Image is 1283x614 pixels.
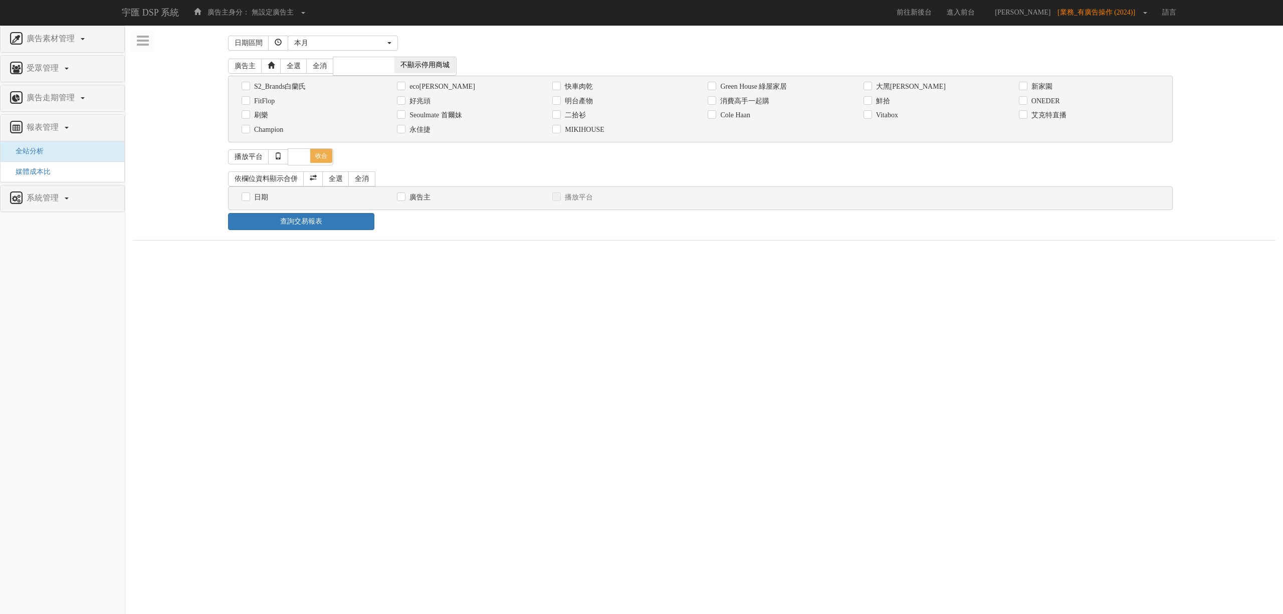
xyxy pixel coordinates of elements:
[407,82,475,92] label: eco[PERSON_NAME]
[407,192,431,202] label: 廣告主
[252,96,275,106] label: FitFlop
[718,96,769,106] label: 消費高手一起購
[8,147,44,155] a: 全站分析
[252,9,294,16] span: 無設定廣告主
[8,90,117,106] a: 廣告走期管理
[8,168,51,175] a: 媒體成本比
[228,213,374,230] a: 查詢交易報表
[562,192,593,202] label: 播放平台
[1057,9,1140,16] span: [業務_有廣告操作 (2024)]
[874,96,890,106] label: 鮮拾
[252,82,306,92] label: S2_Brands白蘭氏
[322,171,349,186] a: 全選
[8,31,117,47] a: 廣告素材管理
[288,36,398,51] button: 本月
[718,110,750,120] label: Cole Haan
[8,120,117,136] a: 報表管理
[874,110,898,120] label: Vitabox
[310,149,332,163] span: 收合
[394,57,456,73] span: 不顯示停用商城
[280,59,307,74] a: 全選
[407,125,431,135] label: 永佳捷
[1029,110,1066,120] label: 艾克特直播
[348,171,375,186] a: 全消
[874,82,946,92] label: 大黑[PERSON_NAME]
[718,82,787,92] label: Green House 綠屋家居
[24,93,80,102] span: 廣告走期管理
[252,110,268,120] label: 刷樂
[1029,82,1052,92] label: 新家園
[407,96,431,106] label: 好兆頭
[252,192,268,202] label: 日期
[24,193,64,202] span: 系統管理
[24,64,64,72] span: 受眾管理
[294,38,385,48] div: 本月
[207,9,250,16] span: 廣告主身分：
[24,123,64,131] span: 報表管理
[24,34,80,43] span: 廣告素材管理
[990,9,1055,16] span: [PERSON_NAME]
[562,125,604,135] label: MIKIHOUSE
[562,110,586,120] label: 二拾衫
[252,125,283,135] label: Champion
[8,190,117,207] a: 系統管理
[407,110,462,120] label: Seoulmate 首爾妹
[562,96,593,106] label: 明台產物
[1029,96,1060,106] label: ONEDER
[306,59,333,74] a: 全消
[562,82,593,92] label: 快車肉乾
[8,61,117,77] a: 受眾管理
